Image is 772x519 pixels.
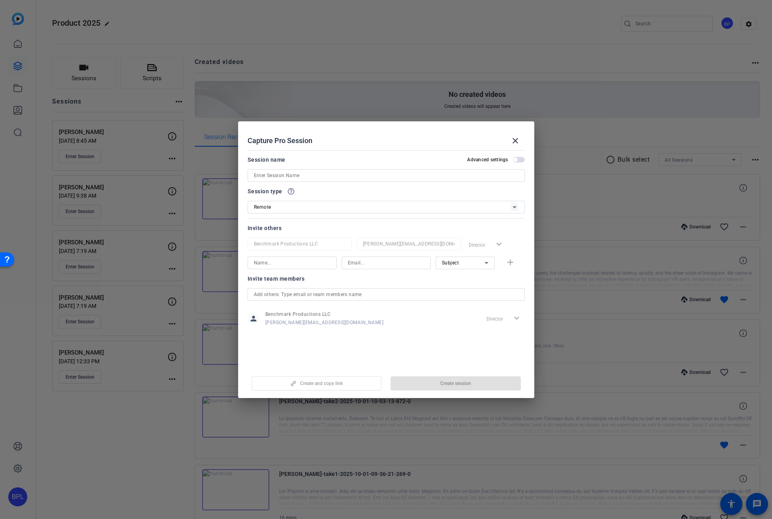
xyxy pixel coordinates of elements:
mat-icon: help_outline [287,187,295,195]
div: Invite others [248,223,525,233]
span: Session type [248,187,282,196]
mat-icon: person [248,313,259,325]
input: Name... [254,239,346,249]
div: Capture Pro Session [248,131,525,150]
span: Remote [254,204,271,210]
span: Benchmark Productions LLC [265,311,384,317]
span: [PERSON_NAME][EMAIL_ADDRESS][DOMAIN_NAME] [265,319,384,326]
div: Invite team members [248,274,525,283]
input: Enter Session Name [254,171,518,180]
input: Email... [348,258,425,268]
mat-icon: close [511,136,520,145]
span: Subject [442,260,459,266]
h2: Advanced settings [467,157,508,163]
input: Email... [363,239,455,249]
input: Name... [254,258,331,268]
input: Add others: Type email or team members name [254,290,518,299]
div: Session name [248,155,286,164]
